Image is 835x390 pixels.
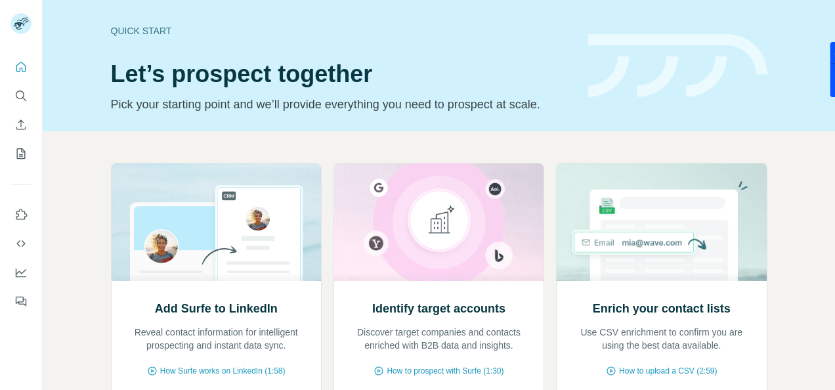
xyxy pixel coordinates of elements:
[125,326,308,352] p: Reveal contact information for intelligent prospecting and instant data sync.
[11,261,32,284] button: Dashboard
[111,24,572,37] div: Quick start
[593,299,731,318] h2: Enrich your contact lists
[556,163,767,281] img: Enrich your contact lists
[588,34,767,98] img: banner
[111,163,322,281] img: Add Surfe to LinkedIn
[347,326,530,352] p: Discover target companies and contacts enriched with B2B data and insights.
[11,142,32,165] button: My lists
[155,299,278,318] h2: Add Surfe to LinkedIn
[372,299,505,318] h2: Identify target accounts
[11,232,32,255] button: Use Surfe API
[11,113,32,137] button: Enrich CSV
[11,55,32,79] button: Quick start
[111,61,572,87] h1: Let’s prospect together
[570,326,753,352] p: Use CSV enrichment to confirm you are using the best data available.
[111,95,572,114] p: Pick your starting point and we’ll provide everything you need to prospect at scale.
[387,365,503,377] span: How to prospect with Surfe (1:30)
[160,365,286,377] span: How Surfe works on LinkedIn (1:58)
[11,203,32,227] button: Use Surfe on LinkedIn
[333,163,544,281] img: Identify target accounts
[11,84,32,108] button: Search
[11,290,32,313] button: Feedback
[619,365,717,377] span: How to upload a CSV (2:59)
